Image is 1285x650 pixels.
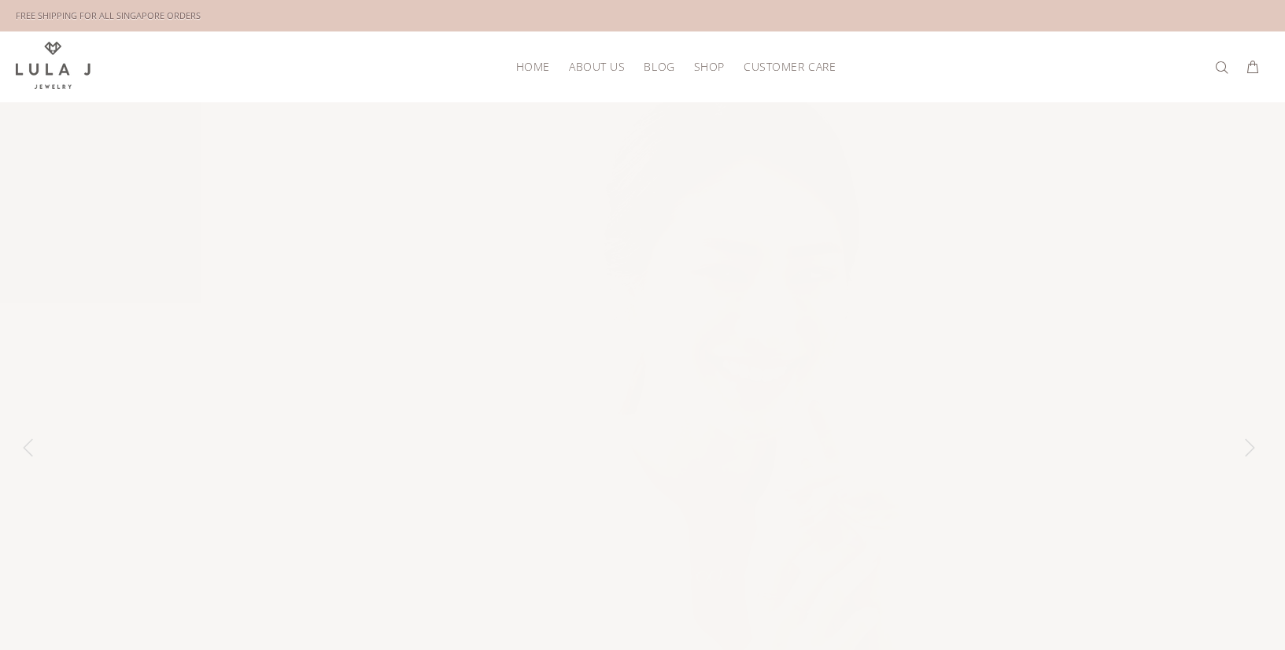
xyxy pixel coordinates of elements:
[685,54,734,79] a: Shop
[634,54,684,79] a: Blog
[734,54,836,79] a: Customer Care
[507,54,559,79] a: HOME
[516,61,550,72] span: HOME
[559,54,634,79] a: About Us
[644,61,674,72] span: Blog
[694,61,725,72] span: Shop
[744,61,836,72] span: Customer Care
[16,7,201,24] div: FREE SHIPPING FOR ALL SINGAPORE ORDERS
[569,61,625,72] span: About Us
